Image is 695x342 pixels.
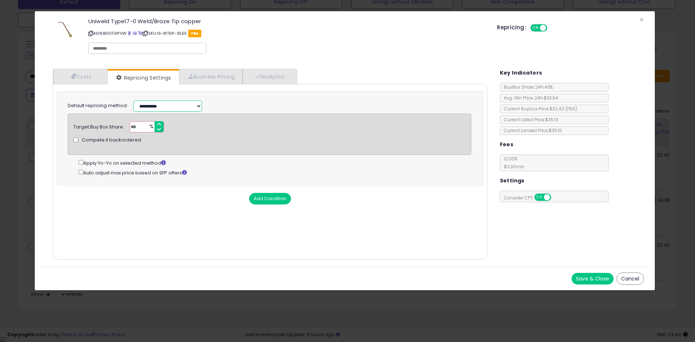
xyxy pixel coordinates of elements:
[138,30,142,36] a: Your listing only
[145,122,157,132] span: %
[79,168,471,177] div: Auto adjust max price based on SFP offers
[497,25,526,30] h5: Repricing:
[500,84,553,90] span: BuyBox Share 24h: 43%
[500,176,525,185] h5: Settings
[572,273,614,284] button: Save & Close
[82,137,141,144] span: Compete if backordered
[639,14,644,25] span: ×
[500,68,542,77] h5: Key Indicators
[550,194,561,200] span: OFF
[549,106,577,112] span: $32.42
[68,102,128,109] label: Default repricing method:
[73,121,124,131] div: Target Buy Box Share:
[531,25,540,31] span: ON
[500,195,561,201] span: Consider CPT:
[133,30,137,36] a: All offer listings
[188,30,202,37] span: FBA
[249,193,291,204] button: Add Condition
[500,156,525,170] span: 12.00 %
[243,69,296,84] a: Analytics
[500,127,562,134] span: Current Landed Price: $35.19
[88,28,486,39] p: ASIN: B00FI1IPVW | SKU: I9-WT6P-35S5
[500,117,558,123] span: Current Listed Price: $35.19
[53,69,108,84] a: Costs
[546,25,558,31] span: OFF
[500,164,525,170] span: $0.30 min
[127,30,131,36] a: BuyBox page
[616,273,644,285] button: Cancel
[500,106,577,112] span: Current Buybox Price:
[535,194,544,200] span: ON
[500,95,558,101] span: Avg. Win Price 24h: $33.64
[565,106,577,112] span: ( FBA )
[108,71,178,85] a: Repricing Settings
[500,140,514,149] h5: Fees
[79,159,471,167] div: Apply Yo-Yo on selected method
[179,69,243,84] a: Business Pricing
[54,18,75,40] img: 31ujDUqPvhL._SL60_.jpg
[88,18,486,24] h3: Uniweld Type17-0 Weld/Braze Tip copper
